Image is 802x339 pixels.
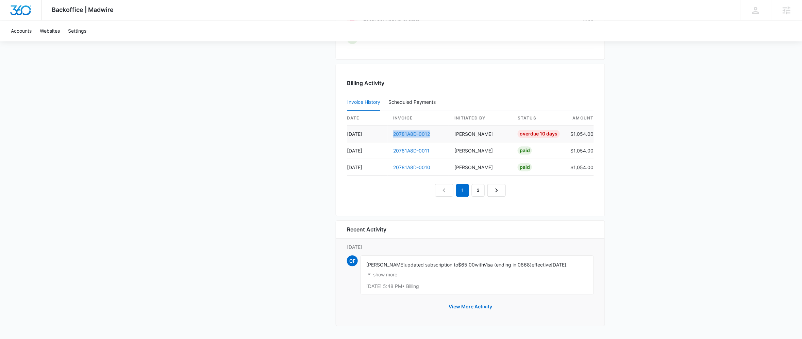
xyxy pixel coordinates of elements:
th: amount [565,111,594,126]
span: [PERSON_NAME] [366,262,405,268]
td: $1,054.00 [565,142,594,159]
p: [DATE] 5:48 PM • Billing [366,284,588,289]
div: Paid [518,163,532,171]
h6: Recent Activity [347,225,386,233]
td: [PERSON_NAME] [449,159,512,176]
td: [PERSON_NAME] [449,126,512,142]
a: Accounts [7,20,36,41]
th: date [347,111,388,126]
button: View More Activity [442,298,499,315]
a: 20781A8D-0010 [393,164,430,170]
span: updated subscription to [405,262,458,268]
a: Next Page [487,184,506,197]
td: [DATE] [347,142,388,159]
div: Overdue 10 Days [518,130,560,138]
a: Settings [64,20,90,41]
td: [PERSON_NAME] [449,142,512,159]
button: Invoice History [347,94,380,111]
p: [DATE] [347,243,594,251]
span: $65.00 [458,262,475,268]
td: [DATE] [347,126,388,142]
span: Visa (ending in 0868) [484,262,532,268]
nav: Pagination [435,184,506,197]
div: Paid [518,146,532,155]
em: 1 [456,184,469,197]
a: Page 2 [472,184,485,197]
span: CF [347,255,358,266]
button: show more [366,268,397,281]
td: [DATE] [347,159,388,176]
a: Websites [36,20,64,41]
span: Backoffice | Madwire [52,6,114,13]
th: Initiated By [449,111,512,126]
td: $1,054.00 [565,159,594,176]
div: Scheduled Payments [388,100,438,104]
span: effective [532,262,551,268]
p: show more [373,272,397,277]
span: with [475,262,484,268]
td: $1,054.00 [565,126,594,142]
span: [DATE]. [551,262,568,268]
a: 20781A8D-0012 [393,131,430,137]
th: status [512,111,565,126]
h3: Billing Activity [347,79,594,87]
a: 20781A8D-0011 [393,148,430,154]
th: invoice [388,111,449,126]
